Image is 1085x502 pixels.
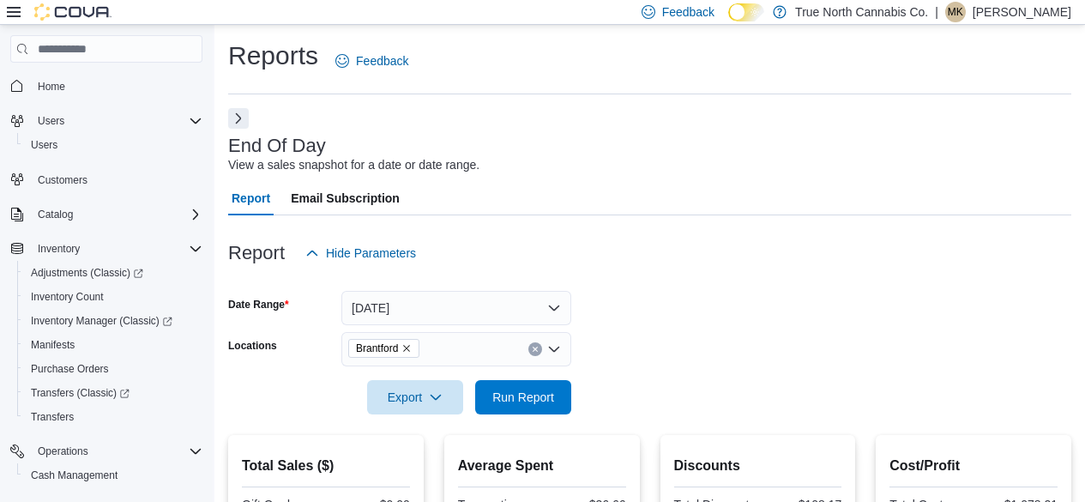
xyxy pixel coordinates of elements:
h1: Reports [228,39,318,73]
p: | [935,2,938,22]
button: Operations [31,441,95,462]
button: Users [3,109,209,133]
span: Transfers [31,410,74,424]
span: Cash Management [31,469,118,482]
div: View a sales snapshot for a date or date range. [228,156,479,174]
input: Dark Mode [728,3,764,21]
span: Home [38,80,65,94]
span: Operations [31,441,202,462]
span: Users [38,114,64,128]
span: Manifests [24,335,202,355]
span: Export [377,380,453,414]
a: Inventory Manager (Classic) [24,311,179,331]
h3: End Of Day [228,136,326,156]
span: Email Subscription [291,181,400,215]
span: Brantford [348,339,419,358]
div: Melanie Kowalski [945,2,966,22]
a: Transfers [24,407,81,427]
span: Purchase Orders [31,362,109,376]
h2: Total Sales ($) [242,456,410,476]
a: Feedback [329,44,415,78]
span: Operations [38,445,88,458]
span: Users [31,138,57,152]
span: Inventory Count [31,290,104,304]
button: Inventory Count [17,285,209,309]
span: Catalog [31,204,202,225]
label: Locations [228,339,277,353]
span: Feedback [662,3,714,21]
span: MK [948,2,963,22]
span: Customers [38,173,87,187]
span: Inventory [38,242,80,256]
a: Purchase Orders [24,359,116,379]
p: [PERSON_NAME] [973,2,1071,22]
button: Cash Management [17,463,209,487]
button: Next [228,108,249,129]
span: Home [31,75,202,96]
a: Customers [31,170,94,191]
button: Catalog [3,203,209,227]
a: Transfers (Classic) [17,381,209,405]
span: Adjustments (Classic) [31,266,143,280]
p: True North Cannabis Co. [795,2,928,22]
span: Transfers [24,407,202,427]
button: Open list of options [547,342,561,356]
a: Manifests [24,335,81,355]
button: Clear input [528,342,542,356]
button: Remove Brantford from selection in this group [401,343,412,354]
button: Purchase Orders [17,357,209,381]
a: Users [24,135,64,155]
button: [DATE] [341,291,571,325]
a: Adjustments (Classic) [24,263,150,283]
span: Transfers (Classic) [31,386,130,400]
span: Report [232,181,270,215]
span: Inventory Manager (Classic) [31,314,172,328]
button: Inventory [3,237,209,261]
img: Cova [34,3,112,21]
span: Catalog [38,208,73,221]
h2: Average Spent [458,456,626,476]
button: Hide Parameters [298,236,423,270]
button: Users [17,133,209,157]
button: Export [367,380,463,414]
a: Cash Management [24,465,124,486]
h3: Report [228,243,285,263]
button: Catalog [31,204,80,225]
button: Operations [3,439,209,463]
a: Adjustments (Classic) [17,261,209,285]
span: Users [24,135,202,155]
button: Inventory [31,239,87,259]
a: Transfers (Classic) [24,383,136,403]
button: Customers [3,167,209,192]
span: Adjustments (Classic) [24,263,202,283]
span: Feedback [356,52,408,70]
span: Dark Mode [728,21,729,22]
h2: Cost/Profit [889,456,1058,476]
span: Inventory Count [24,287,202,307]
button: Transfers [17,405,209,429]
a: Home [31,76,72,97]
span: Customers [31,169,202,191]
button: Manifests [17,333,209,357]
span: Transfers (Classic) [24,383,202,403]
span: Brantford [356,340,398,357]
span: Inventory Manager (Classic) [24,311,202,331]
button: Run Report [475,380,571,414]
span: Cash Management [24,465,202,486]
span: Purchase Orders [24,359,202,379]
span: Inventory [31,239,202,259]
button: Users [31,111,71,131]
span: Run Report [492,389,554,406]
span: Manifests [31,338,75,352]
span: Users [31,111,202,131]
a: Inventory Count [24,287,111,307]
a: Inventory Manager (Classic) [17,309,209,333]
span: Hide Parameters [326,245,416,262]
h2: Discounts [674,456,842,476]
label: Date Range [228,298,289,311]
button: Home [3,73,209,98]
